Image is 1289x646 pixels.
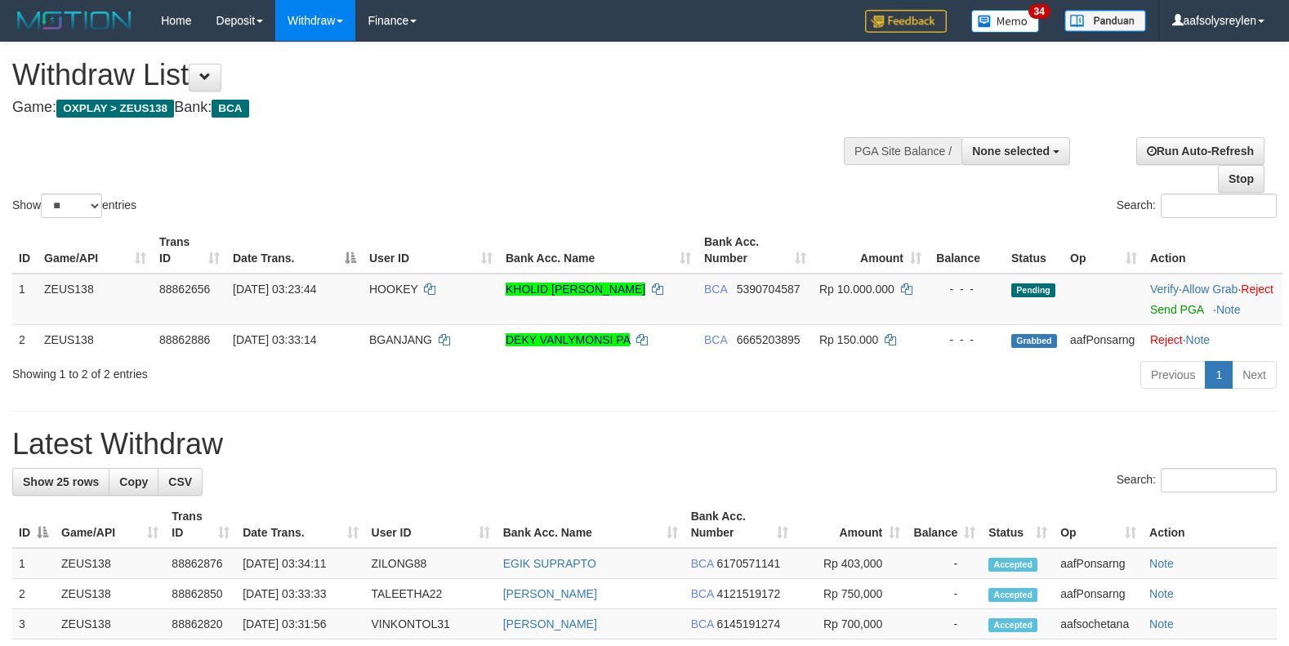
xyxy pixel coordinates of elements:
span: 34 [1028,4,1050,19]
td: ZILONG88 [365,548,497,579]
span: [DATE] 03:33:14 [233,333,316,346]
td: aafPonsarng [1054,548,1143,579]
a: [PERSON_NAME] [503,617,597,630]
span: BCA [704,283,727,296]
td: ZEUS138 [55,548,165,579]
span: BCA [212,100,248,118]
th: ID: activate to sort column descending [12,501,55,548]
a: Note [1149,617,1174,630]
td: · · [1144,274,1282,325]
a: 1 [1205,361,1233,389]
th: Status: activate to sort column ascending [982,501,1054,548]
th: Bank Acc. Number: activate to sort column ascending [698,227,813,274]
th: Game/API: activate to sort column ascending [55,501,165,548]
a: [PERSON_NAME] [503,587,597,600]
a: Verify [1150,283,1179,296]
h1: Withdraw List [12,59,843,91]
span: Copy 6665203895 to clipboard [737,333,801,346]
span: Copy 5390704587 to clipboard [737,283,801,296]
span: BCA [691,557,714,570]
td: 1 [12,274,38,325]
input: Search: [1161,194,1277,218]
th: Bank Acc. Name: activate to sort column ascending [497,501,685,548]
th: Date Trans.: activate to sort column descending [226,227,363,274]
span: · [1182,283,1241,296]
a: Note [1149,587,1174,600]
td: ZEUS138 [55,579,165,609]
a: DEKY VANLYMONSI PA [506,333,630,346]
select: Showentries [41,194,102,218]
span: Accepted [988,618,1037,632]
th: Op: activate to sort column ascending [1054,501,1143,548]
td: 1 [12,548,55,579]
td: - [907,609,982,639]
span: Copy 6145191274 to clipboard [717,617,781,630]
td: ZEUS138 [55,609,165,639]
a: CSV [158,468,203,496]
th: Amount: activate to sort column ascending [795,501,908,548]
th: Balance: activate to sort column ascending [907,501,982,548]
h4: Game: Bank: [12,100,843,116]
img: panduan.png [1064,10,1146,32]
a: Copy [109,468,158,496]
label: Show entries [12,194,136,218]
th: Balance [928,227,1005,274]
td: aafPonsarng [1064,324,1144,354]
a: Reject [1150,333,1183,346]
span: BCA [704,333,727,346]
span: HOOKEY [369,283,418,296]
th: Bank Acc. Number: activate to sort column ascending [685,501,795,548]
div: PGA Site Balance / [844,137,961,165]
td: VINKONTOL31 [365,609,497,639]
td: · [1144,324,1282,354]
button: None selected [961,137,1070,165]
a: Next [1232,361,1277,389]
td: Rp 750,000 [795,579,908,609]
img: MOTION_logo.png [12,8,136,33]
td: 88862820 [165,609,236,639]
span: Rp 10.000.000 [819,283,894,296]
a: Previous [1140,361,1206,389]
span: OXPLAY > ZEUS138 [56,100,174,118]
span: Copy [119,475,148,488]
td: 2 [12,324,38,354]
img: Button%20Memo.svg [971,10,1040,33]
span: Rp 150.000 [819,333,878,346]
a: EGIK SUPRAPTO [503,557,596,570]
td: 2 [12,579,55,609]
a: Note [1186,333,1211,346]
td: 3 [12,609,55,639]
a: Show 25 rows [12,468,109,496]
span: Pending [1011,283,1055,297]
th: Action [1143,501,1277,548]
span: CSV [168,475,192,488]
th: User ID: activate to sort column ascending [363,227,499,274]
span: BCA [691,617,714,630]
th: User ID: activate to sort column ascending [365,501,497,548]
a: Send PGA [1150,303,1203,316]
td: 88862876 [165,548,236,579]
span: 88862886 [159,333,210,346]
th: ID [12,227,38,274]
th: Amount: activate to sort column ascending [813,227,928,274]
span: Copy 4121519172 to clipboard [717,587,781,600]
td: [DATE] 03:31:56 [236,609,364,639]
span: 88862656 [159,283,210,296]
label: Search: [1117,468,1277,492]
th: Status [1005,227,1064,274]
span: [DATE] 03:23:44 [233,283,316,296]
td: [DATE] 03:34:11 [236,548,364,579]
th: Date Trans.: activate to sort column ascending [236,501,364,548]
td: - [907,579,982,609]
a: Run Auto-Refresh [1136,137,1264,165]
span: Copy 6170571141 to clipboard [717,557,781,570]
td: ZEUS138 [38,274,153,325]
td: aafsochetana [1054,609,1143,639]
div: - - - [934,281,998,297]
div: - - - [934,332,998,348]
th: Trans ID: activate to sort column ascending [165,501,236,548]
td: TALEETHA22 [365,579,497,609]
td: Rp 700,000 [795,609,908,639]
span: BGANJANG [369,333,432,346]
td: 88862850 [165,579,236,609]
